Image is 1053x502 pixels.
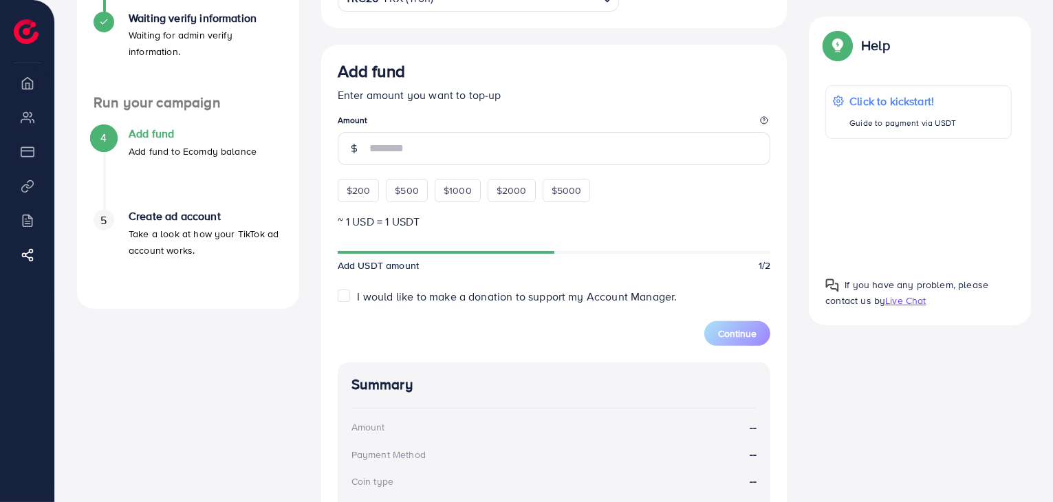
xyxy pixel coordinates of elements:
[750,419,757,435] strong: --
[351,474,393,488] div: Coin type
[77,210,299,292] li: Create ad account
[885,294,926,307] span: Live Chat
[129,127,257,140] h4: Add fund
[704,321,770,346] button: Continue
[338,259,419,272] span: Add USDT amount
[129,210,283,223] h4: Create ad account
[849,93,956,109] p: Click to kickstart!
[750,473,757,489] strong: --
[77,94,299,111] h4: Run your campaign
[129,143,257,160] p: Add fund to Ecomdy balance
[825,278,988,307] span: If you have any problem, please contact us by
[100,130,107,146] span: 4
[861,37,890,54] p: Help
[552,184,582,197] span: $5000
[338,213,771,230] p: ~ 1 USD = 1 USDT
[77,127,299,210] li: Add fund
[358,289,677,304] span: I would like to make a donation to support my Account Manager.
[338,114,771,131] legend: Amount
[849,115,956,131] p: Guide to payment via USDT
[77,12,299,94] li: Waiting verify information
[718,327,757,340] span: Continue
[351,448,426,461] div: Payment Method
[129,226,283,259] p: Take a look at how your TikTok ad account works.
[395,184,419,197] span: $500
[338,61,405,81] h3: Add fund
[825,279,839,292] img: Popup guide
[347,184,371,197] span: $200
[750,446,757,462] strong: --
[129,27,283,60] p: Waiting for admin verify information.
[351,376,757,393] h4: Summary
[100,212,107,228] span: 5
[14,19,39,44] img: logo
[497,184,527,197] span: $2000
[444,184,472,197] span: $1000
[995,440,1043,492] iframe: Chat
[129,12,283,25] h4: Waiting verify information
[351,420,385,434] div: Amount
[759,259,770,272] span: 1/2
[338,87,771,103] p: Enter amount you want to top-up
[825,33,850,58] img: Popup guide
